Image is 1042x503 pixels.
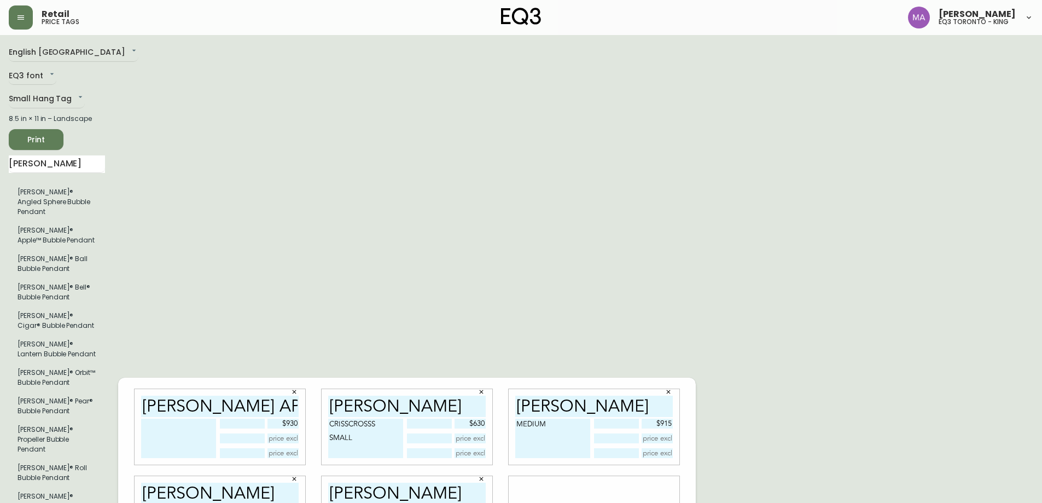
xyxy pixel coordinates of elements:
[9,155,105,173] input: Search
[328,419,403,458] textarea: CRISSCROSSS SMALL
[9,114,105,124] div: 8.5 in × 11 in – Landscape
[642,419,673,429] input: price excluding $
[939,19,1009,25] h5: eq3 toronto - king
[455,419,486,429] input: price excluding $
[642,433,673,443] input: price excluding $
[9,67,56,85] div: EQ3 font
[18,133,55,147] span: Print
[9,90,85,108] div: Small Hang Tag
[9,278,105,307] li: Small Hang Tag
[267,448,299,458] input: price excluding $
[9,307,105,335] li: Small Hang Tag
[9,363,105,392] li: Small Hang Tag
[515,419,590,458] textarea: MEDIUM
[9,392,105,420] li: Small Hang Tag
[455,433,486,443] input: price excluding $
[9,420,105,459] li: Small Hang Tag
[267,433,299,443] input: price excluding $
[501,8,542,25] img: logo
[42,10,69,19] span: Retail
[9,183,105,221] li: Small Hang Tag
[9,221,105,250] li: Small Hang Tag
[267,419,299,429] input: price excluding $
[9,459,105,487] li: Small Hang Tag
[9,250,105,278] li: Small Hang Tag
[642,448,673,458] input: price excluding $
[908,7,930,28] img: 4f0989f25cbf85e7eb2537583095d61e
[9,335,105,363] li: Small Hang Tag
[455,448,486,458] input: price excluding $
[9,129,63,150] button: Print
[9,44,138,62] div: English [GEOGRAPHIC_DATA]
[939,10,1016,19] span: [PERSON_NAME]
[42,19,79,25] h5: price tags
